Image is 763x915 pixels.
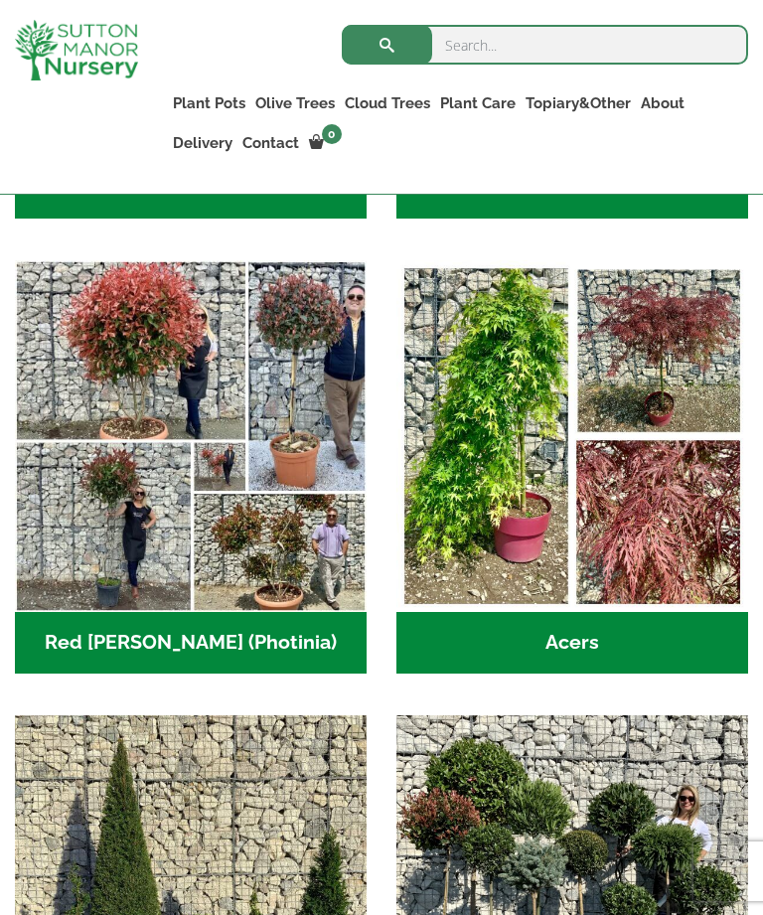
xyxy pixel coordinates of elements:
[15,260,367,612] img: Home - F5A23A45 75B5 4929 8FB2 454246946332
[168,129,237,157] a: Delivery
[15,20,138,80] img: logo
[396,612,748,674] h2: Acers
[435,89,521,117] a: Plant Care
[396,260,748,612] img: Home - Untitled Project 4
[521,89,636,117] a: Topiary&Other
[15,612,367,674] h2: Red [PERSON_NAME] (Photinia)
[396,260,748,674] a: Visit product category Acers
[342,25,748,65] input: Search...
[322,124,342,144] span: 0
[168,89,250,117] a: Plant Pots
[340,89,435,117] a: Cloud Trees
[304,129,348,157] a: 0
[237,129,304,157] a: Contact
[15,260,367,674] a: Visit product category Red Robin (Photinia)
[250,89,340,117] a: Olive Trees
[636,89,689,117] a: About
